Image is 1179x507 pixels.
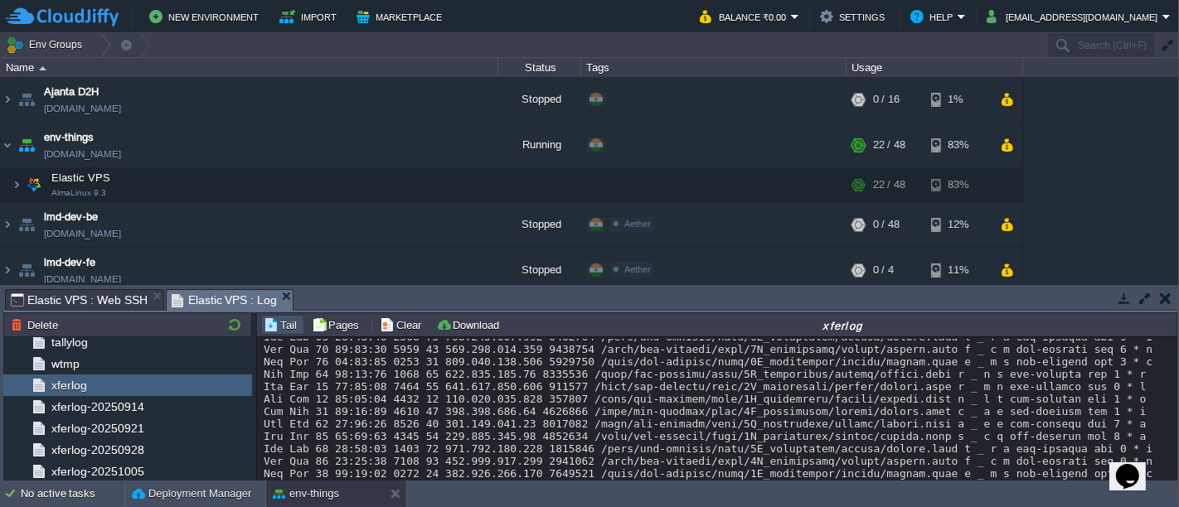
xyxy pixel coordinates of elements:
button: Help [910,7,958,27]
img: CloudJiffy [6,7,119,27]
a: [DOMAIN_NAME] [44,100,121,117]
a: lmd-dev-be [44,209,98,225]
div: 1% [931,77,985,122]
button: Delete [11,317,63,332]
div: No active tasks [21,480,124,507]
div: 11% [931,248,985,292]
button: [EMAIL_ADDRESS][DOMAIN_NAME] [987,7,1162,27]
span: Elastic VPS [50,171,113,185]
a: xferlog-20250928 [48,442,147,457]
button: Deployment Manager [132,485,251,502]
img: AMDAwAAAACH5BAEAAAAALAAAAAABAAEAAAICRAEAOw== [15,202,38,247]
img: AMDAwAAAACH5BAEAAAAALAAAAAABAAEAAAICRAEAOw== [39,66,46,70]
img: AMDAwAAAACH5BAEAAAAALAAAAAABAAEAAAICRAEAOw== [15,248,38,292]
a: lmd-dev-fe [44,254,95,271]
button: Pages [312,317,364,332]
a: xferlog [48,378,90,393]
img: AMDAwAAAACH5BAEAAAAALAAAAAABAAEAAAICRAEAOw== [12,168,22,201]
a: wtmp [48,356,82,371]
img: AMDAwAAAACH5BAEAAAAALAAAAAABAAEAAAICRAEAOw== [1,248,14,292]
div: Usage [847,58,1022,77]
button: Marketplace [357,7,447,27]
span: Aether [624,219,651,229]
button: Import [279,7,342,27]
a: [DOMAIN_NAME] [44,225,121,242]
a: Elastic VPSAlmaLinux 9.3 [50,171,113,184]
div: Tags [582,58,846,77]
button: env-things [273,485,339,502]
a: tallylog [48,335,90,350]
iframe: chat widget [1109,441,1162,490]
img: AMDAwAAAACH5BAEAAAAALAAAAAABAAEAAAICRAEAOw== [1,202,14,247]
div: xferlog [511,318,1175,332]
div: 0 / 48 [873,202,900,247]
div: Name [2,58,497,77]
img: AMDAwAAAACH5BAEAAAAALAAAAAABAAEAAAICRAEAOw== [15,77,38,122]
div: Stopped [498,77,581,122]
button: Env Groups [6,33,88,56]
span: AlmaLinux 9.3 [51,188,106,198]
div: Running [498,123,581,167]
div: Stopped [498,248,581,292]
div: 0 / 16 [873,77,900,122]
div: 12% [931,202,985,247]
span: Aether [624,264,651,274]
img: AMDAwAAAACH5BAEAAAAALAAAAAABAAEAAAICRAEAOw== [1,123,14,167]
img: AMDAwAAAACH5BAEAAAAALAAAAAABAAEAAAICRAEAOw== [22,168,46,201]
img: AMDAwAAAACH5BAEAAAAALAAAAAABAAEAAAICRAEAOw== [1,77,14,122]
div: Stopped [498,202,581,247]
div: Status [499,58,580,77]
a: Ajanta D2H [44,84,99,100]
div: 83% [931,123,985,167]
a: xferlog-20250921 [48,421,147,436]
button: Balance ₹0.00 [700,7,791,27]
div: 83% [931,168,985,201]
span: Elastic VPS : Log [172,290,278,311]
img: AMDAwAAAACH5BAEAAAAALAAAAAABAAEAAAICRAEAOw== [15,123,38,167]
button: New Environment [149,7,264,27]
div: 0 / 4 [873,248,894,292]
a: [DOMAIN_NAME] [44,271,121,287]
a: xferlog-20250914 [48,399,147,414]
button: Clear [380,317,426,332]
button: Settings [820,7,890,27]
span: [DOMAIN_NAME] [44,146,121,162]
button: Tail [264,317,302,332]
div: 22 / 48 [873,123,905,167]
span: Elastic VPS : Web SSH [11,290,148,310]
div: 22 / 48 [873,168,905,201]
button: Download [436,317,504,332]
a: env-things [44,129,94,146]
a: xferlog-20251005 [48,464,147,479]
